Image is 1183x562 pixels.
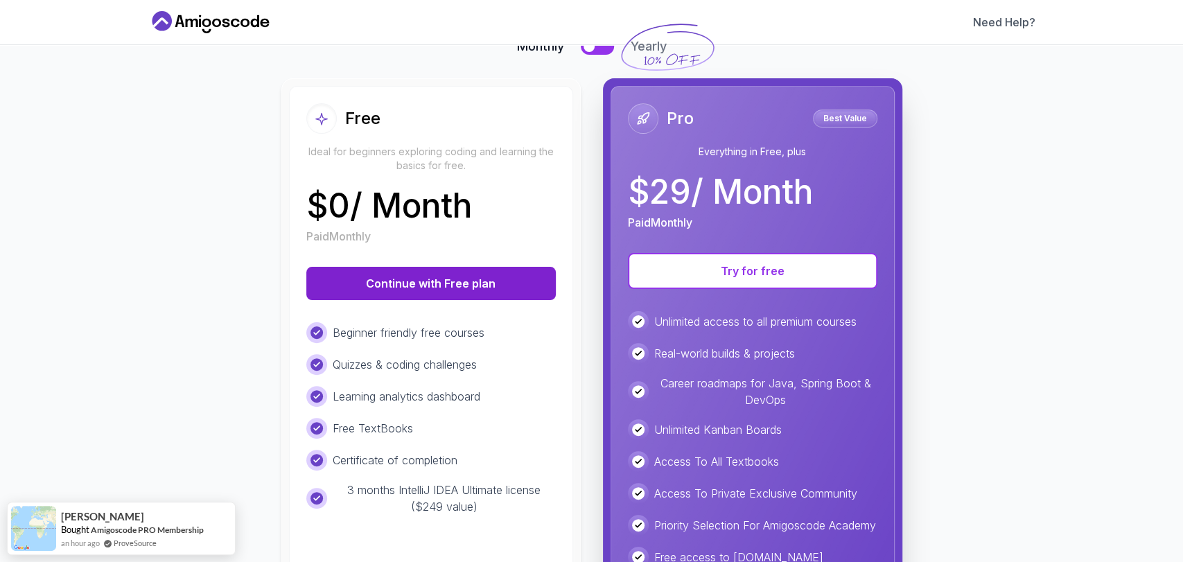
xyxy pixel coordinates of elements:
p: Real-world builds & projects [654,345,795,362]
p: Everything in Free, plus [628,145,877,159]
p: Paid Monthly [306,228,371,245]
a: Need Help? [973,14,1035,30]
img: provesource social proof notification image [11,506,56,551]
p: Quizzes & coding challenges [333,356,477,373]
p: Unlimited Kanban Boards [654,421,782,438]
p: Access To Private Exclusive Community [654,485,857,502]
button: Try for free [628,253,877,289]
p: Unlimited access to all premium courses [654,313,857,330]
p: Paid Monthly [628,214,692,231]
h2: Pro [667,107,694,130]
span: Monthly [517,37,564,56]
p: Access To All Textbooks [654,453,779,470]
p: Best Value [815,112,875,125]
span: Bought [61,524,89,535]
h2: Free [345,107,380,130]
span: [PERSON_NAME] [61,511,144,523]
p: Ideal for beginners exploring coding and learning the basics for free. [306,145,556,173]
a: ProveSource [114,537,157,549]
p: Certificate of completion [333,452,457,468]
a: Amigoscode PRO Membership [91,525,204,535]
p: 3 months IntelliJ IDEA Ultimate license ($249 value) [333,482,556,515]
button: Continue with Free plan [306,267,556,300]
p: $ 0 / Month [306,189,472,222]
p: $ 29 / Month [628,175,813,209]
p: Beginner friendly free courses [333,324,484,341]
p: Career roadmaps for Java, Spring Boot & DevOps [654,375,877,408]
p: Free TextBooks [333,420,413,437]
p: Learning analytics dashboard [333,388,480,405]
span: an hour ago [61,537,100,549]
p: Priority Selection For Amigoscode Academy [654,517,876,534]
